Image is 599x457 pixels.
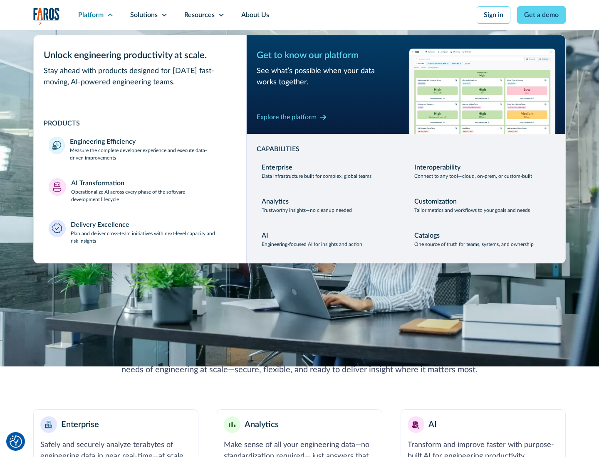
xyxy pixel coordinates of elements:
[70,147,231,162] p: Measure the complete developer experience and execute data-driven improvements
[262,197,289,206] div: Analytics
[409,49,555,134] img: Workflow productivity trends heatmap chart
[44,118,236,128] div: PRODUCTS
[414,162,460,172] div: Interoperability
[33,30,566,263] nav: Platform
[409,192,555,219] a: CustomizationTailor metrics and workflows to your goals and needs
[262,162,292,172] div: Enterprise
[409,226,555,253] a: CatalogsOne source of truth for teams, systems, and ownership
[257,144,555,154] div: CAPABILITIES
[61,418,99,431] div: Enterprise
[44,66,236,88] div: Stay ahead with products designed for [DATE] fast-moving, AI-powered engineering teams.
[44,132,236,167] a: Engineering EfficiencyMeasure the complete developer experience and execute data-driven improvements
[262,206,352,214] p: Trustworthy insights—no cleanup needed
[45,421,52,428] img: Enterprise building blocks or structure icon
[257,226,403,253] a: AIEngineering-focused AI for insights and action
[257,49,403,62] div: Get to know our platform
[414,197,457,206] div: Customization
[71,178,124,188] div: AI Transformation
[78,10,104,20] div: Platform
[262,231,268,241] div: AI
[44,215,236,250] a: Delivery ExcellencePlan and deliver cross-team initiatives with next-level capacity and risk insi...
[414,241,534,248] p: One source of truth for teams, systems, and ownership
[33,7,60,25] a: home
[414,231,440,241] div: Catalogs
[70,137,136,147] div: Engineering Efficiency
[409,157,555,185] a: InteroperabilityConnect to any tool—cloud, on-prem, or custom-built
[245,418,279,431] div: Analytics
[130,10,158,20] div: Solutions
[10,435,22,448] button: Cookie Settings
[10,435,22,448] img: Revisit consent button
[257,192,403,219] a: AnalyticsTrustworthy insights—no cleanup needed
[257,157,403,185] a: EnterpriseData infrastructure built for complex, global teams
[229,422,235,428] img: Minimalist bar chart analytics icon
[184,10,215,20] div: Resources
[71,188,232,203] p: Operationalize AI across every phase of the software development lifecycle
[477,6,510,24] a: Sign in
[428,418,437,431] div: AI
[44,49,236,62] div: Unlock engineering productivity at scale.
[33,7,60,25] img: Logo of the analytics and reporting company Faros.
[257,66,403,88] div: See what’s possible when your data works together.
[257,112,317,122] div: Explore the platform
[257,111,327,124] a: Explore the platform
[262,172,371,180] p: Data infrastructure built for complex, global teams
[262,241,362,248] p: Engineering-focused AI for insights and action
[517,6,566,24] a: Get a demo
[44,173,236,208] a: AI TransformationOperationalize AI across every phase of the software development lifecycle
[414,172,532,180] p: Connect to any tool—cloud, on-prem, or custom-built
[409,418,423,431] img: AI robot or assistant icon
[414,206,530,214] p: Tailor metrics and workflows to your goals and needs
[71,230,232,245] p: Plan and deliver cross-team initiatives with next-level capacity and risk insights
[71,220,129,230] div: Delivery Excellence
